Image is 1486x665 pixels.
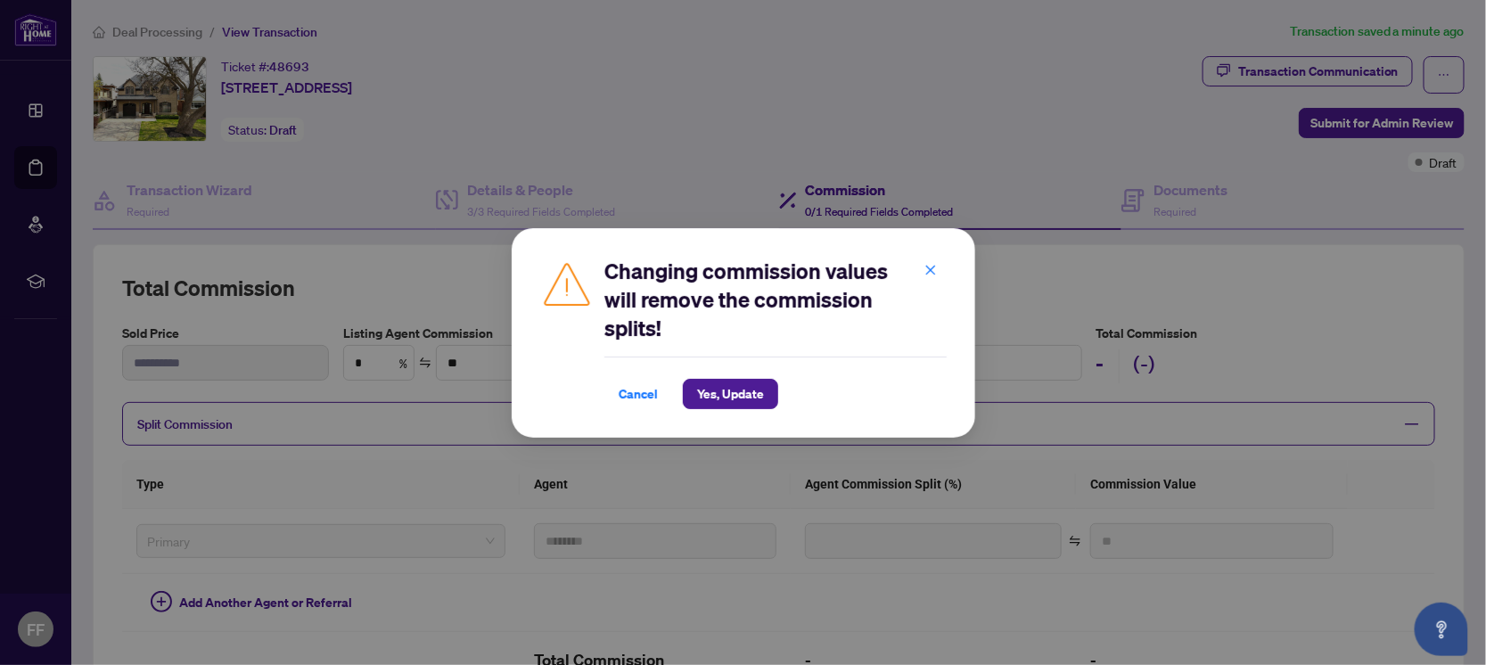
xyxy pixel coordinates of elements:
span: close [924,263,937,275]
span: Cancel [619,380,658,408]
h2: Changing commission values will remove the commission splits! [604,257,947,342]
button: Open asap [1415,603,1468,656]
span: Yes, Update [697,380,764,408]
button: Yes, Update [683,379,778,409]
img: Caution Icon [540,257,594,310]
button: Cancel [604,379,672,409]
